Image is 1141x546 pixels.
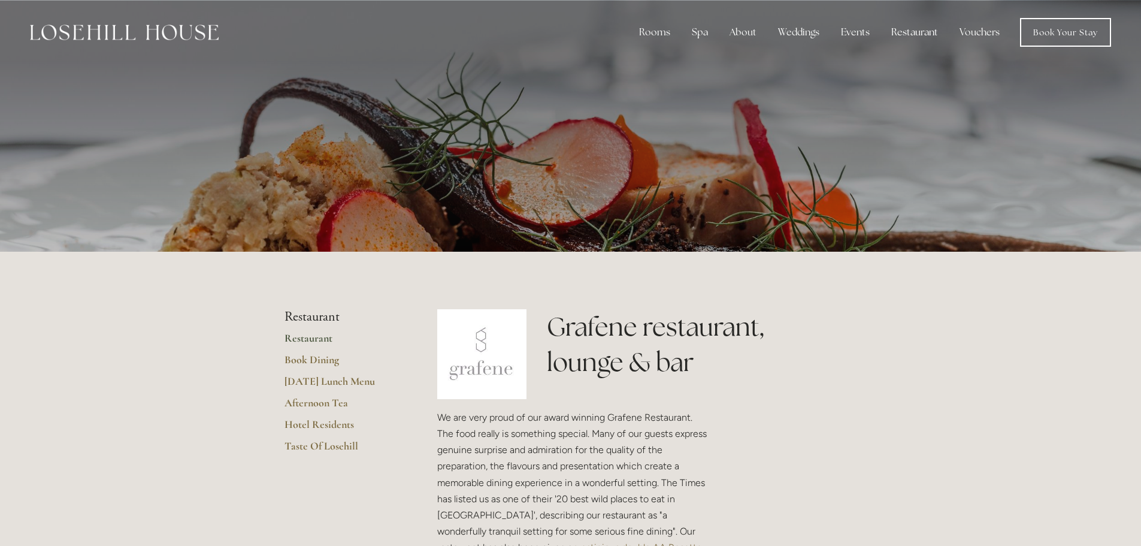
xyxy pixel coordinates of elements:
a: Book Dining [285,353,399,375]
img: grafene.jpg [437,309,527,399]
img: Losehill House [30,25,219,40]
li: Restaurant [285,309,399,325]
a: Restaurant [285,331,399,353]
div: Rooms [629,20,680,44]
a: Hotel Residents [285,418,399,439]
div: Events [831,20,879,44]
a: [DATE] Lunch Menu [285,375,399,396]
a: Afternoon Tea [285,396,399,418]
a: Vouchers [950,20,1009,44]
div: Restaurant [882,20,948,44]
h1: Grafene restaurant, lounge & bar [547,309,856,380]
div: Weddings [768,20,829,44]
a: Book Your Stay [1020,18,1111,47]
a: Taste Of Losehill [285,439,399,461]
div: About [720,20,766,44]
div: Spa [682,20,718,44]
